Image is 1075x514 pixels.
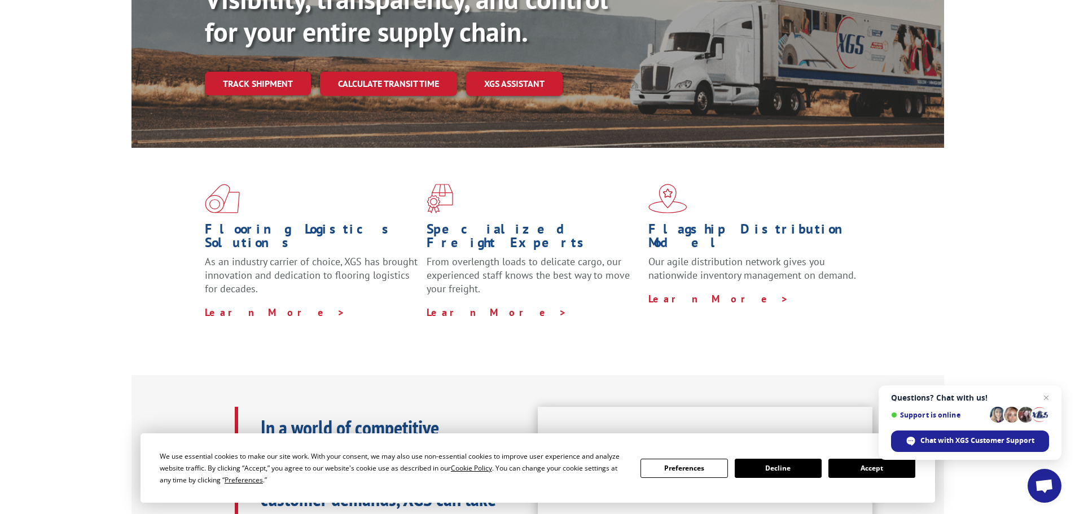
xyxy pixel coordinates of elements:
span: Cookie Policy [451,463,492,473]
h1: Flooring Logistics Solutions [205,222,418,255]
div: Cookie Consent Prompt [141,433,935,503]
a: XGS ASSISTANT [466,72,563,96]
p: From overlength loads to delicate cargo, our experienced staff knows the best way to move your fr... [427,255,640,305]
span: Our agile distribution network gives you nationwide inventory management on demand. [648,255,856,282]
span: Support is online [891,411,986,419]
img: xgs-icon-total-supply-chain-intelligence-red [205,184,240,213]
span: Questions? Chat with us! [891,393,1049,402]
a: Track shipment [205,72,311,95]
a: Learn More > [427,306,567,319]
span: Preferences [225,475,263,485]
span: As an industry carrier of choice, XGS has brought innovation and dedication to flooring logistics... [205,255,418,295]
h1: Specialized Freight Experts [427,222,640,255]
div: Open chat [1028,469,1061,503]
button: Preferences [640,459,727,478]
img: xgs-icon-focused-on-flooring-red [427,184,453,213]
button: Accept [828,459,915,478]
a: Learn More > [205,306,345,319]
span: Chat with XGS Customer Support [920,436,1034,446]
img: xgs-icon-flagship-distribution-model-red [648,184,687,213]
div: We use essential cookies to make our site work. With your consent, we may also use non-essential ... [160,450,627,486]
a: Learn More > [648,292,789,305]
span: Close chat [1039,391,1053,405]
a: Calculate transit time [320,72,457,96]
div: Chat with XGS Customer Support [891,430,1049,452]
h1: Flagship Distribution Model [648,222,862,255]
button: Decline [735,459,822,478]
